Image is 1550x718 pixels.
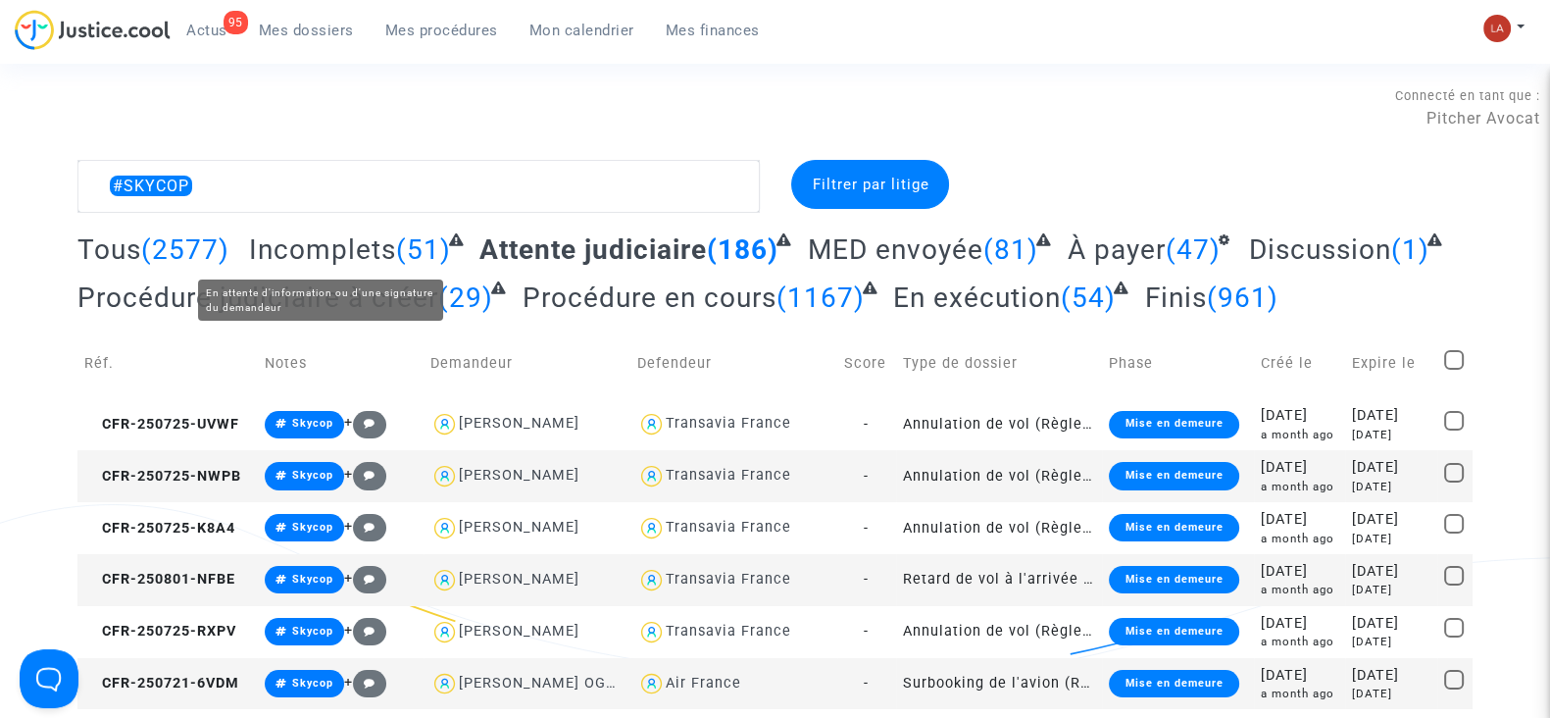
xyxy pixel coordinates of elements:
[292,573,333,586] span: Skycop
[259,22,354,39] span: Mes dossiers
[292,521,333,534] span: Skycop
[84,675,239,692] span: CFR-250721-6VDM
[77,282,438,314] span: Procédure judiciaire à créer
[983,233,1038,266] span: (81)
[344,622,386,639] span: +
[1261,531,1339,547] div: a month ago
[20,649,78,708] iframe: Help Scout Beacon - Open
[864,623,869,640] span: -
[514,16,650,45] a: Mon calendrier
[430,410,459,438] img: icon-user.svg
[1352,531,1430,547] div: [DATE]
[141,233,229,266] span: (2577)
[1261,479,1339,495] div: a month ago
[1261,427,1339,443] div: a month ago
[459,415,579,432] div: [PERSON_NAME]
[459,623,579,640] div: [PERSON_NAME]
[1261,665,1339,687] div: [DATE]
[459,675,654,692] div: [PERSON_NAME] OGRIMEN
[864,675,869,692] span: -
[344,570,386,587] span: +
[1061,282,1116,314] span: (54)
[292,417,333,430] span: Skycop
[808,233,983,266] span: MED envoyée
[666,623,791,640] div: Transavia France
[1261,457,1339,479] div: [DATE]
[1109,670,1238,697] div: Mise en demeure
[292,625,333,638] span: Skycop
[637,410,666,438] img: icon-user.svg
[666,519,791,536] div: Transavia France
[837,329,896,398] td: Score
[1109,618,1238,645] div: Mise en demeure
[186,22,227,39] span: Actus
[1345,329,1437,398] td: Expire le
[459,467,579,484] div: [PERSON_NAME]
[1261,561,1339,583] div: [DATE]
[864,520,869,537] span: -
[1352,479,1430,495] div: [DATE]
[1261,582,1339,598] div: a month ago
[1254,329,1346,398] td: Créé le
[896,606,1103,658] td: Annulation de vol (Règlement CE n°261/2004)
[1067,233,1165,266] span: À payer
[77,329,258,398] td: Réf.
[893,282,1061,314] span: En exécution
[1395,88,1540,103] span: Connecté en tant que :
[1352,405,1430,427] div: [DATE]
[344,466,386,483] span: +
[438,282,493,314] span: (29)
[459,519,579,536] div: [PERSON_NAME]
[84,520,235,537] span: CFR-250725-K8A4
[1261,509,1339,531] div: [DATE]
[666,675,741,692] div: Air France
[1352,427,1430,443] div: [DATE]
[344,414,386,431] span: +
[430,670,459,698] img: icon-user.svg
[344,674,386,691] span: +
[1261,405,1339,427] div: [DATE]
[637,462,666,490] img: icon-user.svg
[84,571,235,588] span: CFR-250801-NFBE
[424,329,630,398] td: Demandeur
[896,450,1103,502] td: Annulation de vol (Règlement CE n°261/2004)
[666,571,791,588] div: Transavia France
[650,16,775,45] a: Mes finances
[637,618,666,646] img: icon-user.svg
[249,233,396,266] span: Incomplets
[1102,329,1253,398] td: Phase
[896,502,1103,554] td: Annulation de vol (Règlement CE n°261/2004)
[864,571,869,588] span: -
[666,467,791,484] div: Transavia France
[1207,282,1278,314] span: (961)
[1352,457,1430,479] div: [DATE]
[666,415,791,432] div: Transavia France
[224,11,248,34] div: 95
[1483,15,1511,42] img: 3f9b7d9779f7b0ffc2b90d026f0682a9
[1352,561,1430,583] div: [DATE]
[430,514,459,542] img: icon-user.svg
[896,658,1103,710] td: Surbooking de l'avion (Règlement CE n°261/2004)
[459,571,579,588] div: [PERSON_NAME]
[812,176,928,193] span: Filtrer par litige
[1261,686,1339,702] div: a month ago
[1145,282,1207,314] span: Finis
[77,233,141,266] span: Tous
[1249,233,1391,266] span: Discussion
[171,16,243,45] a: 95Actus
[1109,566,1238,593] div: Mise en demeure
[1261,634,1339,650] div: a month ago
[1109,462,1238,489] div: Mise en demeure
[523,282,776,314] span: Procédure en cours
[292,677,333,690] span: Skycop
[666,22,760,39] span: Mes finances
[776,282,865,314] span: (1167)
[292,469,333,482] span: Skycop
[896,398,1103,450] td: Annulation de vol (Règlement CE n°261/2004)
[630,329,837,398] td: Defendeur
[385,22,498,39] span: Mes procédures
[1352,634,1430,650] div: [DATE]
[1261,613,1339,635] div: [DATE]
[84,416,239,433] span: CFR-250725-UVWF
[1352,613,1430,635] div: [DATE]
